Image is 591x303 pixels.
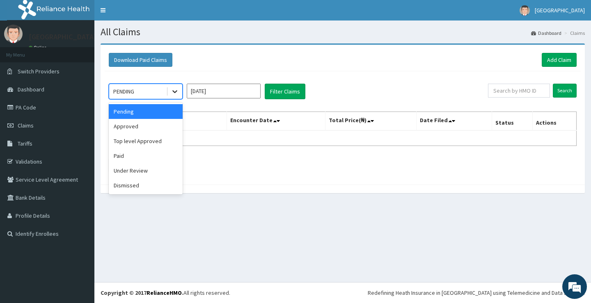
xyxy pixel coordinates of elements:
[532,112,576,131] th: Actions
[265,84,305,99] button: Filter Claims
[113,87,134,96] div: PENDING
[147,289,182,296] a: RelianceHMO
[18,122,34,129] span: Claims
[109,104,183,119] div: Pending
[520,5,530,16] img: User Image
[18,68,60,75] span: Switch Providers
[492,112,532,131] th: Status
[542,53,577,67] a: Add Claim
[18,140,32,147] span: Tariffs
[101,27,585,37] h1: All Claims
[109,134,183,148] div: Top level Approved
[187,84,261,98] input: Select Month and Year
[101,289,183,296] strong: Copyright © 2017 .
[29,33,96,41] p: [GEOGRAPHIC_DATA]
[416,112,492,131] th: Date Filed
[29,45,48,50] a: Online
[94,282,591,303] footer: All rights reserved.
[109,53,172,67] button: Download Paid Claims
[18,86,44,93] span: Dashboard
[109,148,183,163] div: Paid
[488,84,550,98] input: Search by HMO ID
[4,25,23,43] img: User Image
[109,163,183,178] div: Under Review
[553,84,577,98] input: Search
[535,7,585,14] span: [GEOGRAPHIC_DATA]
[562,30,585,36] li: Claims
[109,119,183,134] div: Approved
[325,112,416,131] th: Total Price(₦)
[109,178,183,193] div: Dismissed
[368,289,585,297] div: Redefining Heath Insurance in [GEOGRAPHIC_DATA] using Telemedicine and Data Science!
[227,112,325,131] th: Encounter Date
[531,30,561,36] a: Dashboard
